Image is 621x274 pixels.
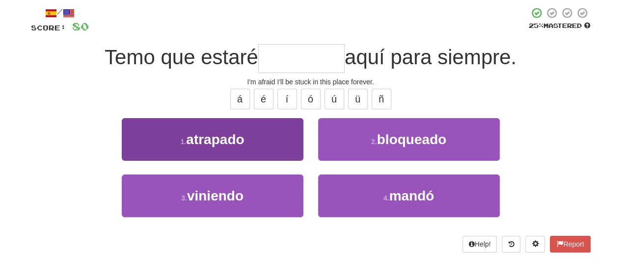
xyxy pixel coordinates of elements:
button: Round history (alt+y) [502,236,520,252]
button: á [230,89,250,109]
span: atrapado [186,132,244,147]
span: aquí para siempre. [345,46,516,69]
div: Mastered [529,22,591,30]
small: 2 . [371,138,377,146]
button: Report [550,236,590,252]
span: viniendo [187,188,243,203]
button: í [277,89,297,109]
button: Help! [462,236,497,252]
small: 3 . [181,194,187,202]
span: bloqueado [377,132,447,147]
button: ú [324,89,344,109]
button: ñ [372,89,391,109]
span: Temo que estaré [105,46,258,69]
span: 25 % [529,22,543,29]
small: 4 . [383,194,389,202]
button: 4.mandó [318,174,500,217]
span: mandó [389,188,434,203]
button: ü [348,89,368,109]
button: é [254,89,273,109]
div: / [31,7,89,19]
button: 3.viniendo [122,174,303,217]
span: Score: [31,24,66,32]
button: 2.bloqueado [318,118,500,161]
div: I'm afraid I'll be stuck in this place forever. [31,77,591,87]
span: 80 [72,20,89,32]
small: 1 . [181,138,187,146]
button: 1.atrapado [122,118,303,161]
button: ó [301,89,321,109]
